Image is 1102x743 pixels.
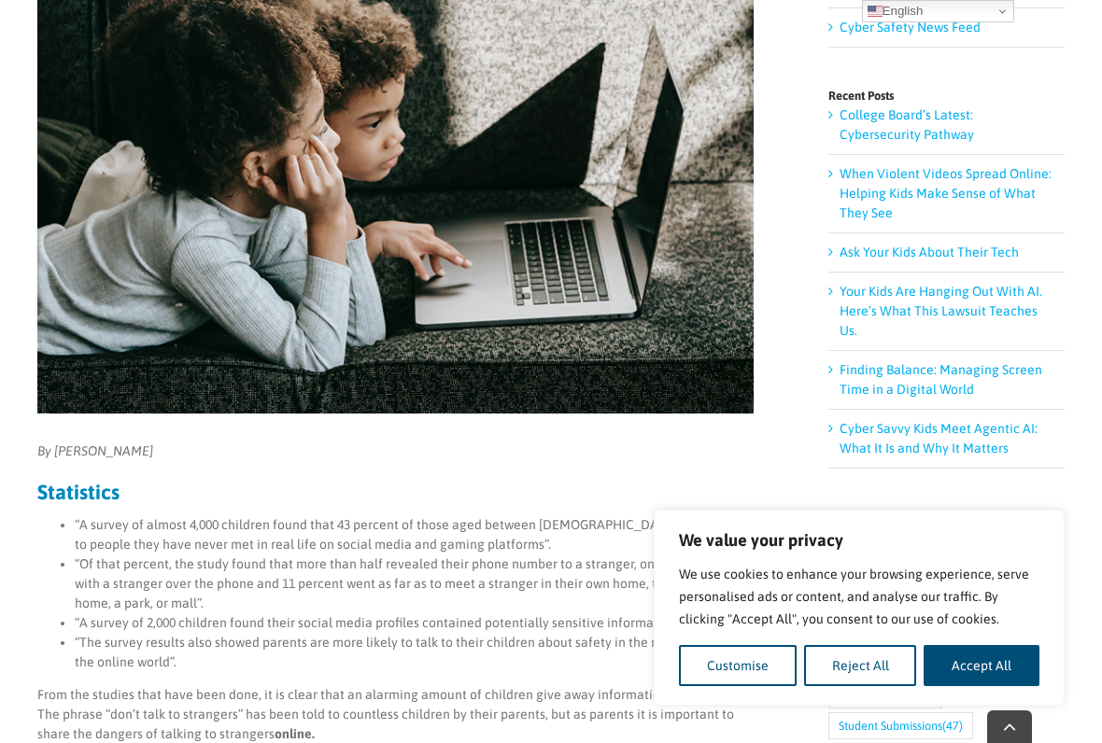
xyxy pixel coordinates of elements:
[840,362,1042,397] a: Finding Balance: Managing Screen Time in a Digital World
[828,90,1065,102] h4: Recent Posts
[868,4,883,19] img: en
[679,645,797,686] button: Customise
[840,421,1038,456] a: Cyber Savvy Kids Meet Agentic AI: What It Is and Why It Matters
[924,645,1039,686] button: Accept All
[37,443,153,458] em: By [PERSON_NAME]
[828,712,973,739] a: Student Submissions (47 items)
[942,713,963,738] span: (47)
[75,633,754,672] li: “The survey results also showed parents are more likely to talk to their children about safety in...
[679,563,1039,630] p: We use cookies to enhance your browsing experience, serve personalised ads or content, and analys...
[75,613,754,633] li: “A survey of 2,000 children found their social media profiles contained potentially sensitive inf...
[840,107,974,142] a: College Board’s Latest: Cybersecurity Pathway
[840,166,1052,220] a: When Violent Videos Spread Online: Helping Kids Make Sense of What They See
[75,554,754,613] li: “Of that percent, the study found that more than half revealed their phone number to a stranger, ...
[840,284,1042,338] a: Your Kids Are Hanging Out With AI. Here’s What This Lawsuit Teaches Us.
[75,515,754,554] li: “A survey of almost 4,000 children found that 43 percent of those aged between [DEMOGRAPHIC_DATA]...
[37,480,120,504] strong: Statistics
[804,645,917,686] button: Reject All
[840,20,981,35] a: Cyber Safety News Feed
[840,245,1019,259] a: Ask Your Kids About Their Tech
[275,726,315,741] strong: online.
[679,529,1039,552] p: We value your privacy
